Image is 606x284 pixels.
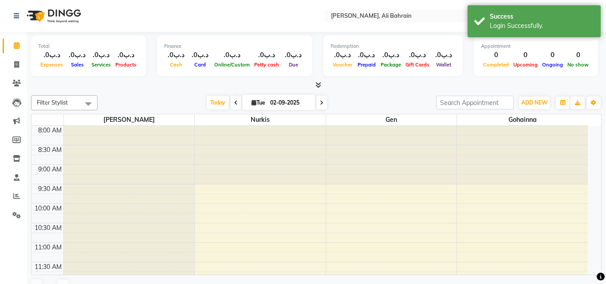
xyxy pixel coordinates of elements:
img: logo [23,4,83,28]
span: Prepaid [355,62,378,68]
span: Voucher [331,62,354,68]
div: .د.ب0 [65,50,89,60]
div: 9:30 AM [36,184,63,194]
div: .د.ب0 [164,50,188,60]
span: ADD NEW [521,99,547,106]
span: Wallet [434,62,453,68]
div: .د.ب0 [89,50,113,60]
div: .د.ب0 [252,50,281,60]
div: .د.ب0 [212,50,252,60]
input: Search Appointment [436,96,514,109]
input: 2025-09-02 [268,96,312,109]
div: Finance [164,43,305,50]
span: Filter Stylist [37,99,68,106]
div: .د.ب0 [378,50,403,60]
div: Success [490,12,594,21]
span: Sales [69,62,86,68]
div: 9:00 AM [36,165,63,174]
div: 11:00 AM [33,243,63,252]
div: .د.ب0 [403,50,432,60]
div: 11:30 AM [33,262,63,272]
span: Upcoming [511,62,540,68]
span: Package [378,62,403,68]
div: .د.ب0 [188,50,212,60]
div: 0 [481,50,511,60]
span: Gen [326,114,457,125]
div: Redemption [331,43,456,50]
span: Ongoing [540,62,565,68]
span: Today [207,96,229,109]
span: [PERSON_NAME] [64,114,195,125]
span: Online/Custom [212,62,252,68]
div: .د.ب0 [281,50,305,60]
span: Gift Cards [403,62,432,68]
div: .د.ب0 [432,50,456,60]
div: .د.ب0 [38,50,65,60]
span: Completed [481,62,511,68]
span: Petty cash [252,62,281,68]
div: 8:00 AM [36,126,63,135]
span: Tue [249,99,268,106]
span: No show [565,62,591,68]
div: 10:00 AM [33,204,63,213]
button: ADD NEW [519,97,550,109]
div: 0 [540,50,565,60]
span: Expenses [38,62,65,68]
div: 0 [565,50,591,60]
div: Total [38,43,139,50]
span: Cash [168,62,185,68]
span: Services [89,62,113,68]
div: Appointment [481,43,591,50]
div: .د.ب0 [354,50,378,60]
div: 0 [511,50,540,60]
span: Nurkis [195,114,326,125]
div: .د.ب0 [113,50,139,60]
span: Due [287,62,300,68]
span: Products [113,62,139,68]
div: .د.ب0 [331,50,354,60]
div: Login Successfully. [490,21,594,31]
div: 10:30 AM [33,223,63,233]
div: 8:30 AM [36,145,63,155]
span: Card [192,62,208,68]
span: Gohainna [457,114,588,125]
